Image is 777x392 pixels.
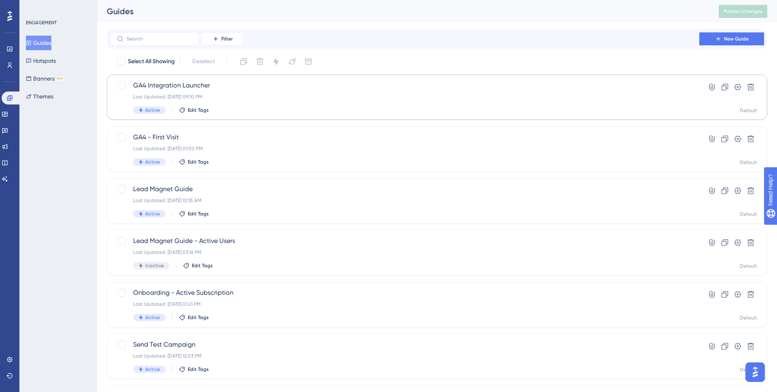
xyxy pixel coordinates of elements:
div: Guides [107,6,698,17]
button: Edit Tags [183,262,213,269]
span: Edit Tags [188,211,209,217]
button: Edit Tags [179,211,209,217]
div: Default [740,366,757,373]
button: Filter [202,32,243,45]
span: Onboarding - Active Subscription [133,288,676,298]
span: Inactive [145,262,164,269]
span: Deselect [192,57,215,66]
button: Guides [26,36,51,50]
span: Edit Tags [188,314,209,321]
span: Edit Tags [188,366,209,373]
span: Active [145,366,160,373]
span: Send Test Campaign [133,340,676,349]
span: Lead Magnet Guide [133,184,676,194]
div: Last Updated: [DATE] 12:35 AM [133,197,676,204]
iframe: UserGuiding AI Assistant Launcher [743,360,767,384]
span: Edit Tags [188,159,209,165]
span: GA4 - First Visit [133,132,676,142]
span: Lead Magnet Guide - Active Users [133,236,676,246]
button: New Guide [699,32,764,45]
span: Need Help? [19,2,51,12]
button: Edit Tags [179,314,209,321]
span: GA4 Integration Launcher [133,81,676,90]
div: Default [740,159,757,166]
button: Edit Tags [179,159,209,165]
div: Default [740,263,757,269]
div: BETA [56,77,64,81]
div: Default [740,315,757,321]
button: Edit Tags [179,366,209,373]
div: Last Updated: [DATE] 09:10 PM [133,94,676,100]
button: Edit Tags [179,107,209,113]
span: Filter [221,36,233,42]
span: New Guide [724,36,749,42]
div: Default [740,211,757,217]
div: Default [740,107,757,114]
span: Edit Tags [188,107,209,113]
span: Select All Showing [128,57,175,66]
button: Themes [26,89,53,104]
span: Edit Tags [192,262,213,269]
div: Last Updated: [DATE] 03:16 PM [133,249,676,256]
button: BannersBETA [26,71,64,86]
div: Last Updated: [DATE] 01:21 PM [133,301,676,307]
button: Hotspots [26,53,56,68]
button: Deselect [185,54,222,69]
input: Search [127,36,192,42]
div: Last Updated: [DATE] 01:50 PM [133,145,676,152]
span: Active [145,211,160,217]
span: Active [145,314,160,321]
span: Publish Changes [724,8,762,15]
button: Publish Changes [719,5,767,18]
div: Last Updated: [DATE] 12:03 PM [133,353,676,359]
span: Active [145,159,160,165]
div: ENGAGEMENT [26,19,57,26]
span: Active [145,107,160,113]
